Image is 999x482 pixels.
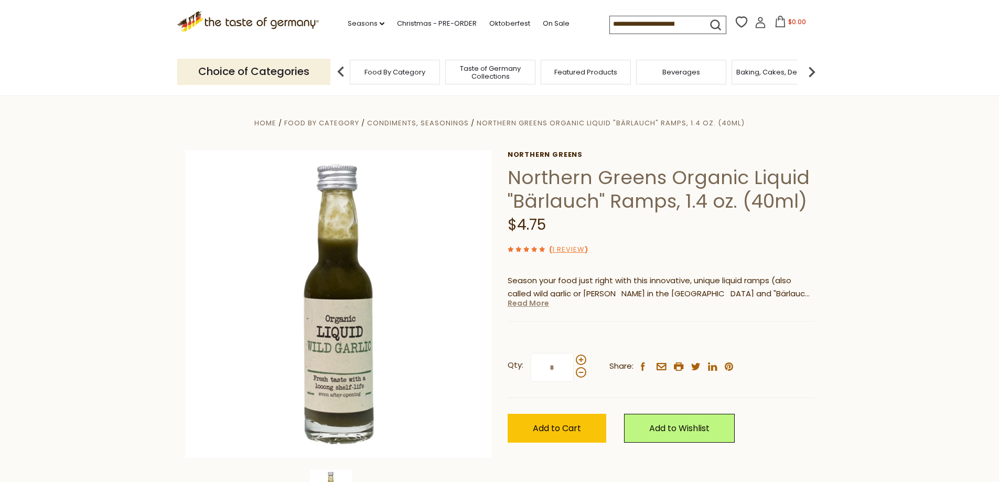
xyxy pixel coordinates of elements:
[508,414,606,443] button: Add to Cart
[348,18,384,29] a: Seasons
[254,118,276,128] a: Home
[508,166,814,213] h1: Northern Greens Organic Liquid "Bärlauch" Ramps, 1.4 oz. (40ml)
[801,61,822,82] img: next arrow
[284,118,359,128] a: Food By Category
[662,68,700,76] a: Beverages
[508,151,814,159] a: Northern Greens
[788,17,806,26] span: $0.00
[554,68,617,76] a: Featured Products
[364,68,425,76] a: Food By Category
[508,359,523,372] strong: Qty:
[177,59,330,84] p: Choice of Categories
[397,18,477,29] a: Christmas - PRE-ORDER
[508,215,546,235] span: $4.75
[531,353,574,382] input: Qty:
[533,422,581,434] span: Add to Cart
[448,65,532,80] a: Taste of Germany Collections
[367,118,469,128] a: Condiments, Seasonings
[330,61,351,82] img: previous arrow
[736,68,818,76] a: Baking, Cakes, Desserts
[508,298,549,308] a: Read More
[549,244,588,254] span: ( )
[768,16,813,31] button: $0.00
[624,414,735,443] a: Add to Wishlist
[477,118,745,128] a: Northern Greens Organic Liquid "Bärlauch" Ramps, 1.4 oz. (40ml)
[508,274,814,301] p: Season your food just right with this innovative, unique liquid ramps (also called wild garlic or...
[185,151,492,457] img: Northern Greens Organic Liquid Wild Garlic Bottle
[489,18,530,29] a: Oktoberfest
[609,360,633,373] span: Share:
[543,18,570,29] a: On Sale
[552,244,585,255] a: 1 Review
